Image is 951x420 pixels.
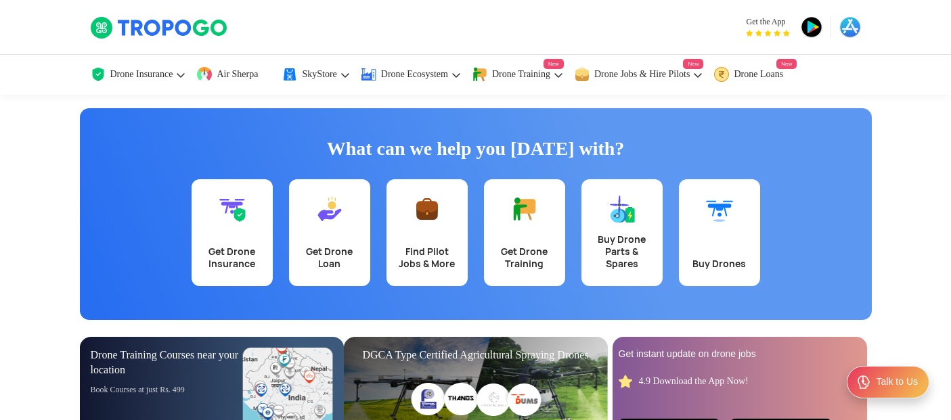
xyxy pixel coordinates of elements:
[289,179,370,286] a: Get Drone Loan
[839,16,861,38] img: appstore
[90,55,187,95] a: Drone Insurance
[316,195,343,223] img: Get Drone Loan
[619,375,632,388] img: star_rating
[414,195,441,223] img: Find Pilot Jobs & More
[91,348,244,377] div: Drone Training Courses near your location
[110,69,173,80] span: Drone Insurance
[492,69,550,80] span: Drone Training
[581,179,663,286] a: Buy Drone Parts & Spares
[619,348,861,361] div: Get instant update on drone jobs
[192,179,273,286] a: Get Drone Insurance
[361,55,462,95] a: Drone Ecosystem
[355,348,597,363] div: DGCA Type Certified Agricultural Spraying Drones
[302,69,336,80] span: SkyStore
[196,55,271,95] a: Air Sherpa
[200,246,265,270] div: Get Drone Insurance
[713,55,797,95] a: Drone LoansNew
[381,69,448,80] span: Drone Ecosystem
[90,135,862,162] h1: What can we help you [DATE] with?
[386,179,468,286] a: Find Pilot Jobs & More
[574,55,704,95] a: Drone Jobs & Hire PilotsNew
[706,195,733,223] img: Buy Drones
[590,233,655,270] div: Buy Drone Parts & Spares
[746,16,790,27] span: Get the App
[639,375,749,388] div: 4.9 Download the App Now!
[594,69,690,80] span: Drone Jobs & Hire Pilots
[219,195,246,223] img: Get Drone Insurance
[472,55,564,95] a: Drone TrainingNew
[544,59,564,69] span: New
[91,384,244,395] div: Book Courses at just Rs. 499
[746,30,790,37] img: App Raking
[683,59,703,69] span: New
[217,69,258,80] span: Air Sherpa
[492,246,557,270] div: Get Drone Training
[679,179,760,286] a: Buy Drones
[609,195,636,223] img: Buy Drone Parts & Spares
[776,59,797,69] span: New
[484,179,565,286] a: Get Drone Training
[856,374,872,390] img: ic_Support.svg
[877,375,918,389] div: Talk to Us
[297,246,362,270] div: Get Drone Loan
[801,16,822,38] img: playstore
[734,69,783,80] span: Drone Loans
[687,258,752,270] div: Buy Drones
[90,16,229,39] img: TropoGo Logo
[282,55,350,95] a: SkyStore
[511,195,538,223] img: Get Drone Training
[395,246,460,270] div: Find Pilot Jobs & More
